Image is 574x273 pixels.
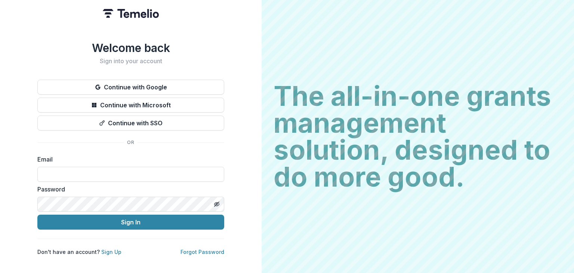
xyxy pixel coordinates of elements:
img: Temelio [103,9,159,18]
button: Sign In [37,215,224,230]
button: Continue with SSO [37,116,224,131]
p: Don't have an account? [37,248,121,256]
button: Toggle password visibility [211,198,223,210]
a: Sign Up [101,249,121,255]
label: Email [37,155,220,164]
a: Forgot Password [180,249,224,255]
h2: Sign into your account [37,58,224,65]
label: Password [37,185,220,194]
h1: Welcome back [37,41,224,55]
button: Continue with Microsoft [37,98,224,113]
button: Continue with Google [37,80,224,95]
